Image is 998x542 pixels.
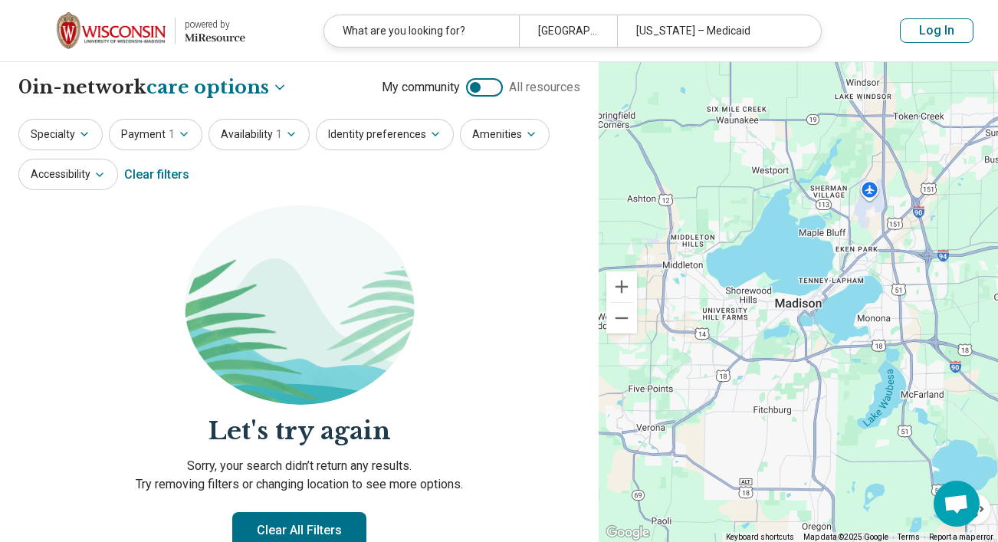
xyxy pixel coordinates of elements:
div: [GEOGRAPHIC_DATA], [GEOGRAPHIC_DATA] [519,15,616,47]
span: care options [146,74,269,100]
img: University of Wisconsin-Madison [57,12,166,49]
div: Clear filters [124,156,189,193]
span: All resources [509,78,580,97]
div: What are you looking for? [324,15,519,47]
span: 1 [169,126,175,143]
button: Amenities [460,119,550,150]
button: Log In [900,18,973,43]
a: Report a map error [929,533,993,541]
div: [US_STATE] – Medicaid [617,15,812,47]
h1: 0 in-network [18,74,287,100]
a: University of Wisconsin-Madisonpowered by [25,12,245,49]
button: Zoom in [606,271,637,302]
h2: Let's try again [18,414,580,448]
button: Care options [146,74,287,100]
a: Terms (opens in new tab) [898,533,920,541]
button: Identity preferences [316,119,454,150]
span: My community [382,78,460,97]
button: Availability1 [208,119,310,150]
button: Specialty [18,119,103,150]
p: Sorry, your search didn’t return any results. Try removing filters or changing location to see mo... [18,457,580,494]
button: Zoom out [606,303,637,333]
span: 1 [276,126,282,143]
button: Accessibility [18,159,118,190]
div: powered by [185,18,245,31]
div: Open chat [934,481,980,527]
span: Map data ©2025 Google [803,533,888,541]
button: Payment1 [109,119,202,150]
